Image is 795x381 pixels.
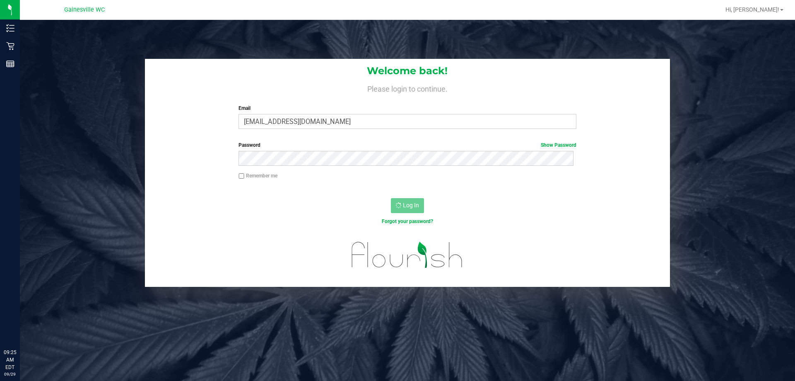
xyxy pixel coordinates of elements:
[6,60,14,68] inline-svg: Reports
[342,234,473,276] img: flourish_logo.svg
[145,83,670,93] h4: Please login to continue.
[4,371,16,377] p: 09/29
[145,66,670,76] h1: Welcome back!
[4,349,16,371] p: 09:25 AM EDT
[238,142,260,148] span: Password
[725,6,779,13] span: Hi, [PERSON_NAME]!
[238,173,244,179] input: Remember me
[238,104,576,112] label: Email
[64,6,105,13] span: Gainesville WC
[6,42,14,50] inline-svg: Retail
[382,218,433,224] a: Forgot your password?
[391,198,424,213] button: Log In
[541,142,576,148] a: Show Password
[6,24,14,32] inline-svg: Inventory
[403,202,419,209] span: Log In
[238,172,277,180] label: Remember me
